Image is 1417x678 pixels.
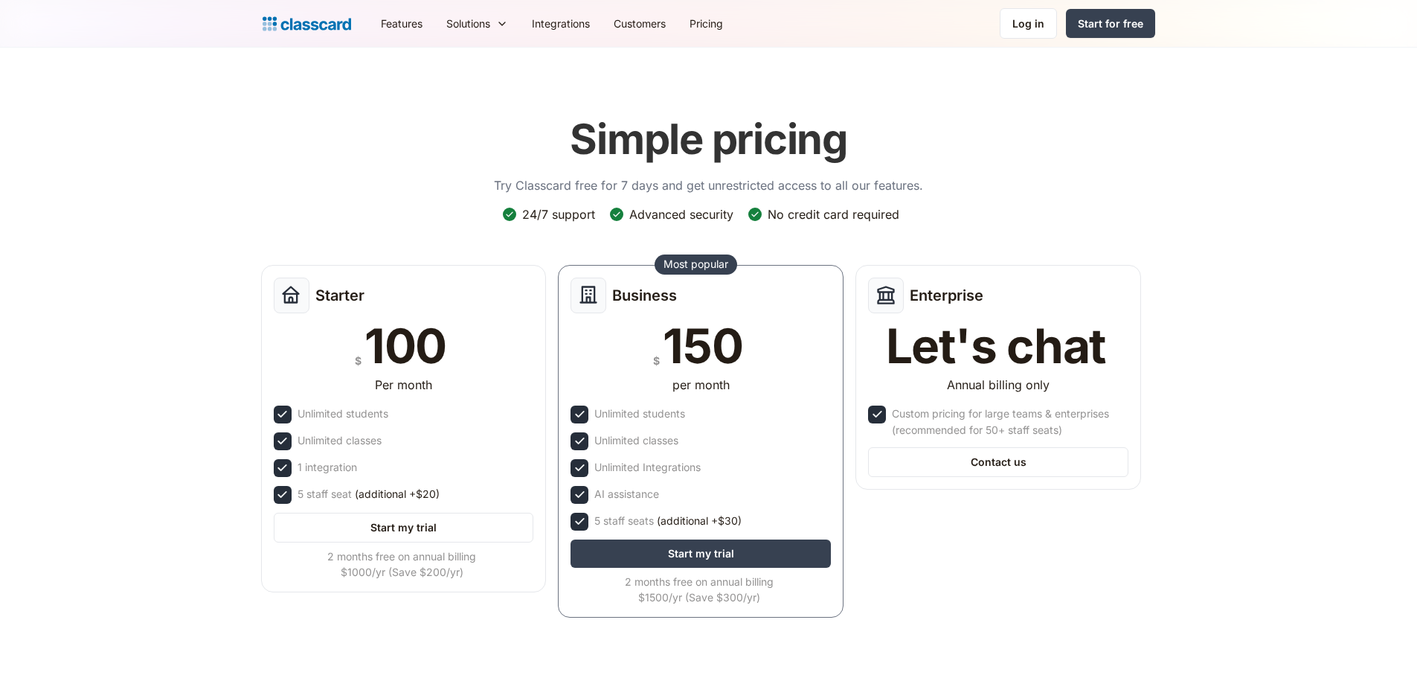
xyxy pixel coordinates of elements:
div: Unlimited students [594,406,685,422]
div: 2 months free on annual billing $1500/yr (Save $300/yr) [571,574,828,605]
a: Integrations [520,7,602,40]
div: Unlimited Integrations [594,459,701,476]
a: Start for free [1066,9,1155,38]
a: Start my trial [571,540,831,568]
div: Unlimited students [298,406,388,422]
h2: Enterprise [910,287,983,304]
a: Customers [602,7,678,40]
div: $ [653,351,660,370]
div: Most popular [663,257,728,272]
div: 2 months free on annual billing $1000/yr (Save $200/yr) [274,549,531,580]
div: 100 [364,322,446,370]
div: 24/7 support [522,206,595,223]
div: 5 staff seats [594,513,742,529]
div: Custom pricing for large teams & enterprises (recommended for 50+ staff seats) [892,406,1125,438]
h1: Simple pricing [570,115,847,164]
p: Try Classcard free for 7 days and get unrestricted access to all our features. [494,176,923,194]
div: Solutions [446,16,490,31]
div: Per month [375,376,432,394]
a: Features [369,7,434,40]
h2: Starter [315,287,364,304]
div: Let's chat [886,322,1106,370]
div: Start for free [1078,16,1143,31]
div: per month [672,376,730,394]
div: 150 [663,322,742,370]
div: Annual billing only [947,376,1050,394]
a: Pricing [678,7,735,40]
h2: Business [612,287,677,304]
span: (additional +$30) [657,513,742,529]
div: Solutions [434,7,520,40]
a: Log in [1000,8,1057,39]
div: No credit card required [768,206,899,223]
a: Contact us [868,447,1128,477]
div: AI assistance [594,486,659,502]
a: Start my trial [274,513,534,543]
div: 5 staff seat [298,486,440,502]
div: Unlimited classes [298,432,382,449]
span: (additional +$20) [355,486,440,502]
div: $ [355,351,362,370]
div: Log in [1012,16,1044,31]
a: home [263,13,351,34]
div: Advanced security [629,206,733,223]
div: Unlimited classes [594,432,678,449]
div: 1 integration [298,459,357,476]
